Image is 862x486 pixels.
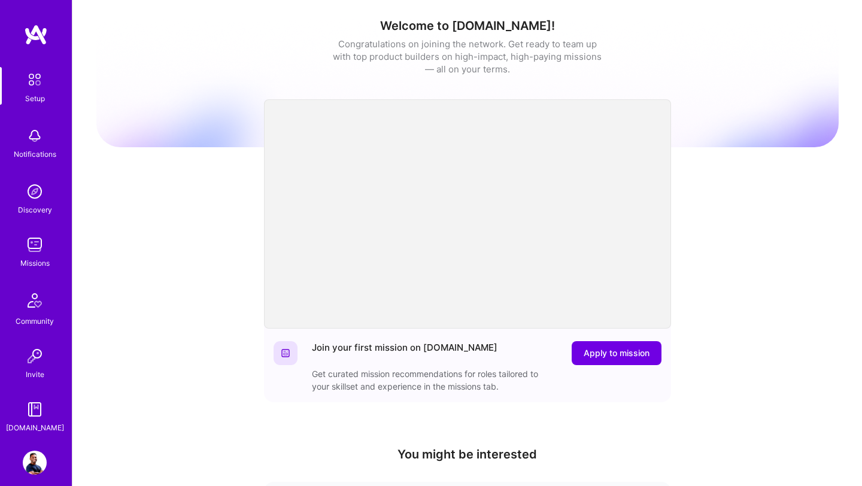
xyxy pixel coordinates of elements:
img: Invite [23,344,47,368]
img: setup [22,67,47,92]
div: Community [16,315,54,327]
img: guide book [23,397,47,421]
h4: You might be interested [264,447,671,461]
div: Join your first mission on [DOMAIN_NAME] [312,341,497,365]
div: Get curated mission recommendations for roles tailored to your skillset and experience in the mis... [312,367,551,393]
div: Missions [20,257,50,269]
img: Website [281,348,290,358]
iframe: video [264,99,671,329]
button: Apply to mission [572,341,661,365]
div: Discovery [18,203,52,216]
div: Notifications [14,148,56,160]
div: Invite [26,368,44,381]
div: Setup [25,92,45,105]
span: Apply to mission [584,347,649,359]
img: logo [24,24,48,45]
img: discovery [23,180,47,203]
div: Congratulations on joining the network. Get ready to team up with top product builders on high-im... [333,38,602,75]
img: bell [23,124,47,148]
img: User Avatar [23,451,47,475]
a: User Avatar [20,451,50,475]
h1: Welcome to [DOMAIN_NAME]! [96,19,839,33]
img: teamwork [23,233,47,257]
img: Community [20,286,49,315]
div: [DOMAIN_NAME] [6,421,64,434]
